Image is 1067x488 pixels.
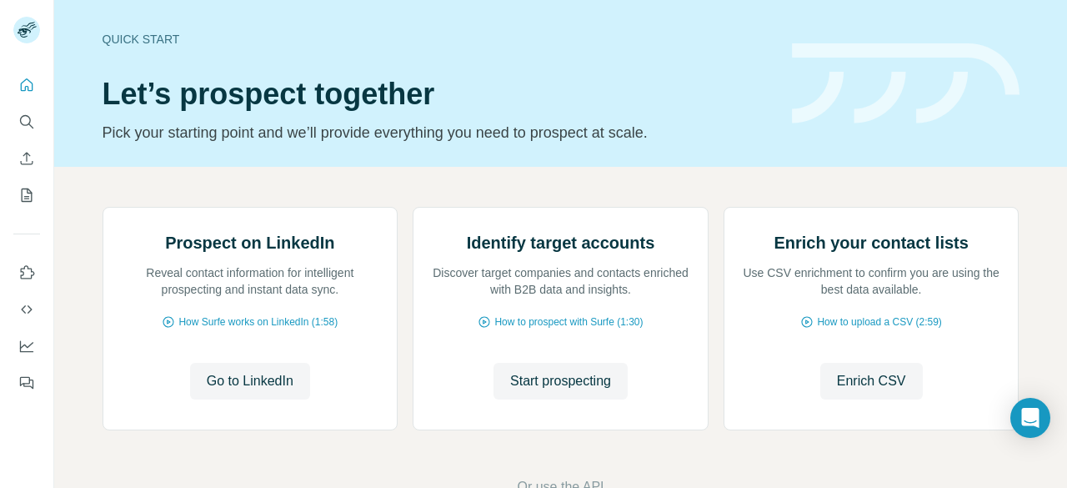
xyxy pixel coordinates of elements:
[494,314,643,330] span: How to prospect with Surfe (1:30)
[817,314,941,330] span: How to upload a CSV (2:59)
[837,371,906,391] span: Enrich CSV
[13,107,40,137] button: Search
[178,314,338,330] span: How Surfe works on LinkedIn (1:58)
[741,264,1002,298] p: Use CSV enrichment to confirm you are using the best data available.
[13,143,40,174] button: Enrich CSV
[103,78,772,111] h1: Let’s prospect together
[792,43,1019,124] img: banner
[120,264,381,298] p: Reveal contact information for intelligent prospecting and instant data sync.
[510,371,611,391] span: Start prospecting
[13,331,40,361] button: Dashboard
[207,371,293,391] span: Go to LinkedIn
[103,121,772,144] p: Pick your starting point and we’ll provide everything you need to prospect at scale.
[103,31,772,48] div: Quick start
[493,363,628,400] button: Start prospecting
[13,258,40,288] button: Use Surfe on LinkedIn
[13,368,40,398] button: Feedback
[430,264,691,298] p: Discover target companies and contacts enriched with B2B data and insights.
[13,180,40,210] button: My lists
[13,294,40,324] button: Use Surfe API
[190,363,310,400] button: Go to LinkedIn
[467,231,655,254] h2: Identify target accounts
[1010,398,1050,438] div: Open Intercom Messenger
[165,231,334,254] h2: Prospect on LinkedIn
[820,363,923,400] button: Enrich CSV
[13,70,40,100] button: Quick start
[774,231,968,254] h2: Enrich your contact lists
